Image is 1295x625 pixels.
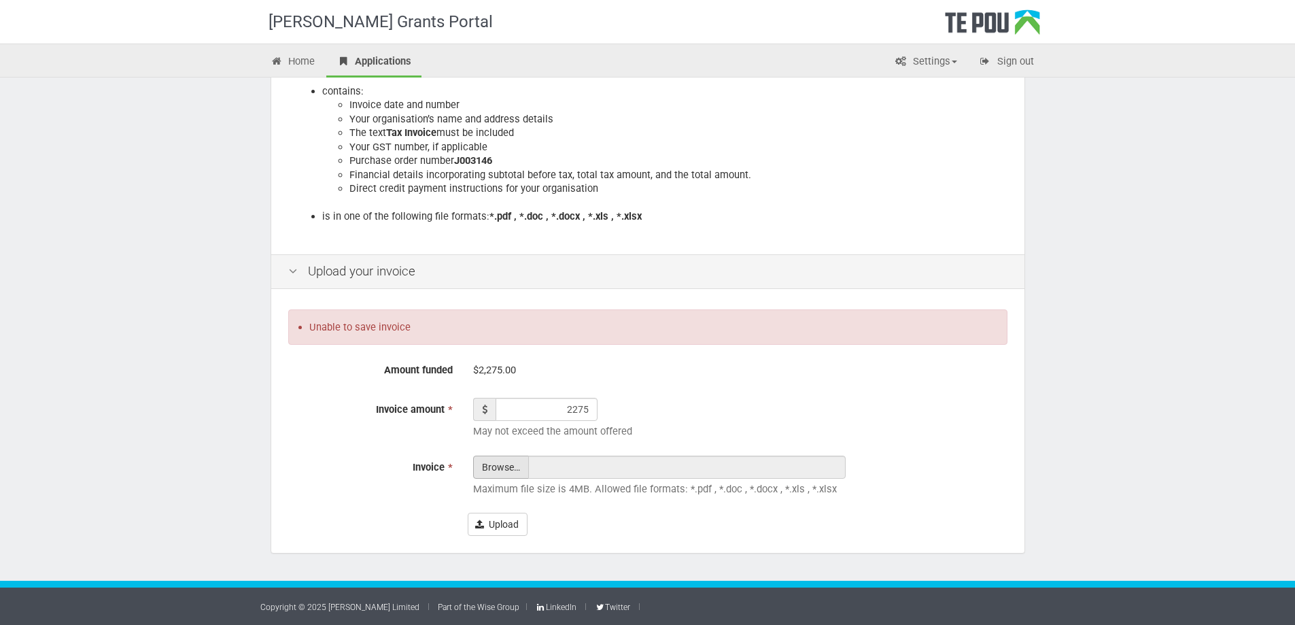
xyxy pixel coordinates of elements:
[473,358,1007,382] div: $2,275.00
[326,48,421,78] a: Applications
[322,84,1001,210] li: contains:
[309,320,997,335] li: Unable to save invoice
[260,603,419,612] a: Copyright © 2025 [PERSON_NAME] Limited
[260,48,326,78] a: Home
[945,10,1040,44] div: Te Pou Logo
[386,126,436,139] b: Tax Invoice
[376,403,445,416] span: Invoice amount
[349,126,1001,140] li: The text must be included
[349,154,1001,168] li: Purchase order number
[969,48,1044,78] a: Sign out
[349,112,1001,126] li: Your organisation’s name and address details
[349,140,1001,154] li: Your GST number, if applicable
[349,182,1001,209] li: Direct credit payment instructions for your organisation
[454,154,492,167] b: J003146
[473,456,529,479] span: Browse…
[536,603,576,612] a: LinkedIn
[271,254,1024,289] div: Upload your invoice
[468,513,528,536] button: Upload
[349,168,1001,182] li: Financial details incorporating subtotal before tax, total tax amount, and the total amount.
[473,424,1007,439] p: May not exceed the amount offered
[349,98,1001,112] li: Invoice date and number
[489,210,642,222] b: *.pdf , *.doc , *.docx , *.xls , *.xlsx
[595,603,630,612] a: Twitter
[473,482,1007,496] p: Maximum file size is 4MB. Allowed file formats: *.pdf , *.doc , *.docx , *.xls , *.xlsx
[413,461,445,473] span: Invoice
[278,358,463,377] label: Amount funded
[438,603,519,612] a: Part of the Wise Group
[322,209,1001,224] li: is in one of the following file formats:
[884,48,967,78] a: Settings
